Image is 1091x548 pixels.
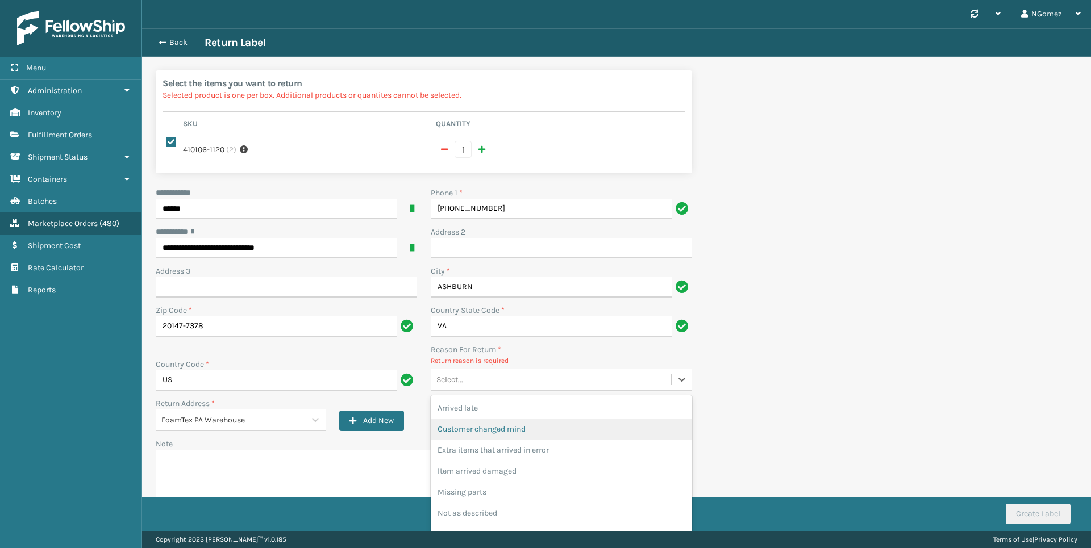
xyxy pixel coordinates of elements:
[431,304,505,316] label: Country State Code
[28,130,92,140] span: Fulfillment Orders
[161,414,306,426] div: FoamTex PA Warehouse
[436,374,463,386] div: Select...
[993,536,1032,543] a: Terms of Use
[163,89,685,101] p: Selected product is one per box. Additional products or quantites cannot be selected.
[431,398,692,419] div: Arrived late
[432,119,685,132] th: Quantity
[431,226,465,238] label: Address 2
[431,482,692,503] div: Missing parts
[28,108,61,118] span: Inventory
[99,219,119,228] span: ( 480 )
[28,263,84,273] span: Rate Calculator
[17,11,125,45] img: logo
[180,119,432,132] th: Sku
[431,503,692,524] div: Not as described
[163,77,685,89] h2: Select the items you want to return
[28,285,56,295] span: Reports
[431,524,692,545] div: Wrong item sent
[183,144,224,156] label: 410106-1120
[226,144,236,156] span: ( 2 )
[28,152,88,162] span: Shipment Status
[431,187,463,199] label: Phone 1
[993,531,1077,548] div: |
[28,219,98,228] span: Marketplace Orders
[156,265,190,277] label: Address 3
[431,265,450,277] label: City
[205,36,266,49] h3: Return Label
[431,461,692,482] div: Item arrived damaged
[156,439,173,449] label: Note
[28,241,81,250] span: Shipment Cost
[152,37,205,48] button: Back
[156,358,209,370] label: Country Code
[431,344,501,355] label: Reason For Return
[1006,504,1071,524] button: Create Label
[28,86,82,95] span: Administration
[431,419,692,440] div: Customer changed mind
[339,411,404,431] button: Add New
[156,531,286,548] p: Copyright 2023 [PERSON_NAME]™ v 1.0.185
[28,196,57,206] span: Batches
[26,63,46,73] span: Menu
[1034,536,1077,543] a: Privacy Policy
[156,304,192,316] label: Zip Code
[431,355,692,366] p: Return reason is required
[431,440,692,461] div: Extra items that arrived in error
[28,174,67,184] span: Containers
[156,398,215,409] label: Return Address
